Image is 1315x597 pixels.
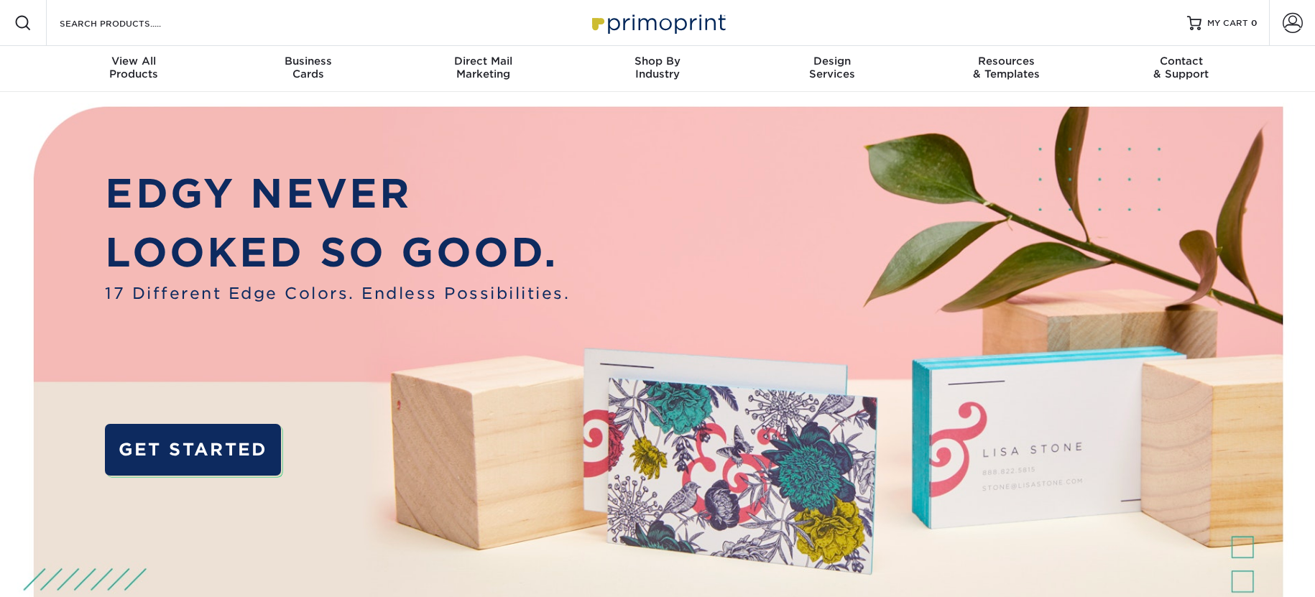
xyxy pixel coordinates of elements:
div: & Support [1094,55,1268,80]
p: EDGY NEVER [105,164,570,223]
a: View AllProducts [47,46,221,92]
span: 0 [1251,18,1258,28]
img: Primoprint [586,7,729,38]
div: Marketing [396,55,571,80]
div: Industry [571,55,745,80]
div: Services [744,55,919,80]
a: Contact& Support [1094,46,1268,92]
span: Contact [1094,55,1268,68]
a: Shop ByIndustry [571,46,745,92]
span: Design [744,55,919,68]
span: Direct Mail [396,55,571,68]
input: SEARCH PRODUCTS..... [58,14,198,32]
div: & Templates [919,55,1094,80]
a: BusinessCards [221,46,396,92]
a: GET STARTED [105,424,281,476]
span: Resources [919,55,1094,68]
span: Shop By [571,55,745,68]
span: View All [47,55,221,68]
div: Products [47,55,221,80]
a: Resources& Templates [919,46,1094,92]
a: DesignServices [744,46,919,92]
a: Direct MailMarketing [396,46,571,92]
div: Cards [221,55,396,80]
span: Business [221,55,396,68]
span: 17 Different Edge Colors. Endless Possibilities. [105,282,570,305]
span: MY CART [1207,17,1248,29]
p: LOOKED SO GOOD. [105,223,570,282]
